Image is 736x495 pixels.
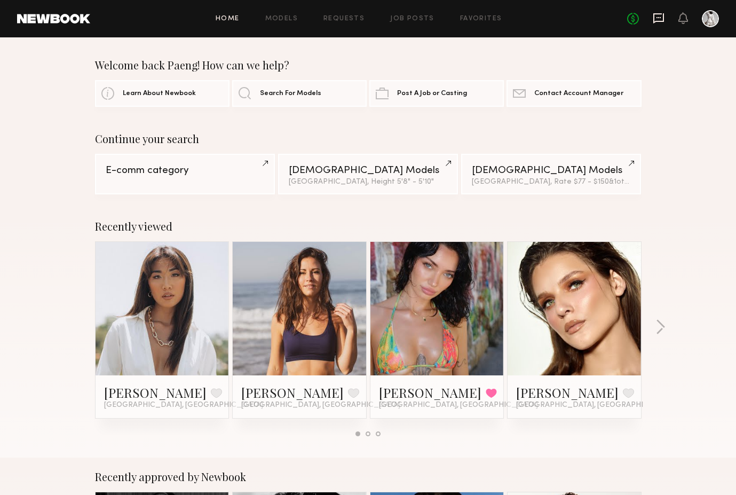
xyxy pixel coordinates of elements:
[95,80,229,107] a: Learn About Newbook
[472,166,630,176] div: [DEMOGRAPHIC_DATA] Models
[95,470,642,483] div: Recently approved by Newbook
[123,90,196,97] span: Learn About Newbook
[379,401,538,410] span: [GEOGRAPHIC_DATA], [GEOGRAPHIC_DATA]
[95,132,642,145] div: Continue your search
[472,178,630,186] div: [GEOGRAPHIC_DATA], Rate $77 - $150
[95,59,642,72] div: Welcome back Paeng! How can we help?
[278,154,458,194] a: [DEMOGRAPHIC_DATA] Models[GEOGRAPHIC_DATA], Height 5'8" - 5'10"
[241,401,400,410] span: [GEOGRAPHIC_DATA], [GEOGRAPHIC_DATA]
[241,384,344,401] a: [PERSON_NAME]
[106,166,264,176] div: E-comm category
[95,154,275,194] a: E-comm category
[289,166,447,176] div: [DEMOGRAPHIC_DATA] Models
[397,90,467,97] span: Post A Job or Casting
[390,15,434,22] a: Job Posts
[265,15,298,22] a: Models
[609,178,655,185] span: & 1 other filter
[260,90,321,97] span: Search For Models
[379,384,481,401] a: [PERSON_NAME]
[369,80,504,107] a: Post A Job or Casting
[289,178,447,186] div: [GEOGRAPHIC_DATA], Height 5'8" - 5'10"
[216,15,240,22] a: Home
[95,220,642,233] div: Recently viewed
[534,90,623,97] span: Contact Account Manager
[516,384,619,401] a: [PERSON_NAME]
[104,401,263,410] span: [GEOGRAPHIC_DATA], [GEOGRAPHIC_DATA]
[323,15,365,22] a: Requests
[460,15,502,22] a: Favorites
[507,80,641,107] a: Contact Account Manager
[516,401,675,410] span: [GEOGRAPHIC_DATA], [GEOGRAPHIC_DATA]
[461,154,641,194] a: [DEMOGRAPHIC_DATA] Models[GEOGRAPHIC_DATA], Rate $77 - $150&1other filter
[104,384,207,401] a: [PERSON_NAME]
[232,80,367,107] a: Search For Models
